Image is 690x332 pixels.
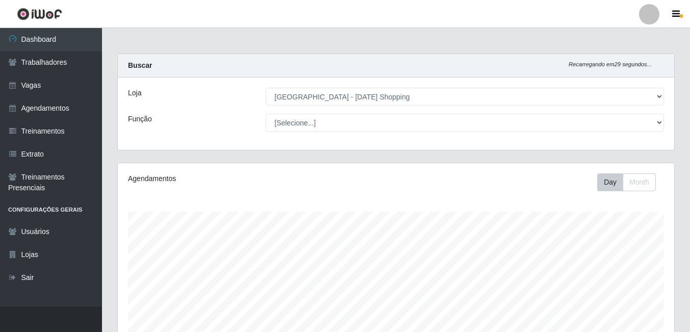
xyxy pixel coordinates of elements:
[597,173,656,191] div: First group
[128,114,152,124] label: Função
[128,173,342,184] div: Agendamentos
[597,173,623,191] button: Day
[569,61,652,67] i: Recarregando em 29 segundos...
[597,173,664,191] div: Toolbar with button groups
[128,88,141,98] label: Loja
[128,61,152,69] strong: Buscar
[17,8,62,20] img: CoreUI Logo
[623,173,656,191] button: Month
